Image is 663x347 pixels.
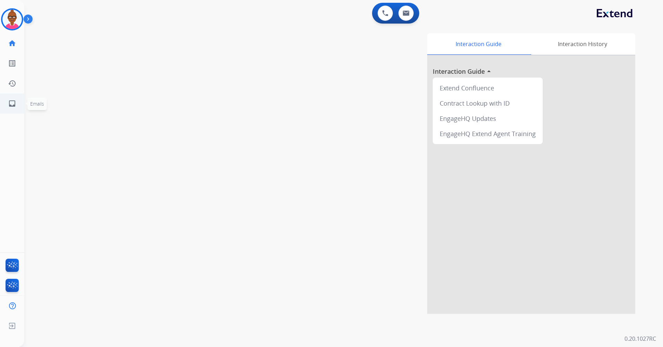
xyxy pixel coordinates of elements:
[529,33,635,55] div: Interaction History
[8,79,16,88] mat-icon: history
[436,80,540,96] div: Extend Confluence
[436,111,540,126] div: EngageHQ Updates
[8,99,16,108] mat-icon: inbox
[436,126,540,141] div: EngageHQ Extend Agent Training
[427,33,529,55] div: Interaction Guide
[625,335,656,343] p: 0.20.1027RC
[436,96,540,111] div: Contract Lookup with ID
[30,100,44,107] span: Emails
[8,39,16,47] mat-icon: home
[8,59,16,68] mat-icon: list_alt
[2,10,22,29] img: avatar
